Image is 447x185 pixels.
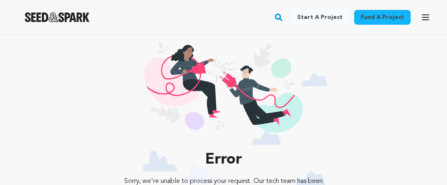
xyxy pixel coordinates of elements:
[25,12,90,22] a: Seed&Spark Homepage
[144,42,303,143] img: 404 illustration
[118,152,329,168] p: Error
[354,10,411,25] a: Fund a project
[291,10,349,25] a: Start a project
[25,12,90,22] img: Seed&Spark Logo Dark Mode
